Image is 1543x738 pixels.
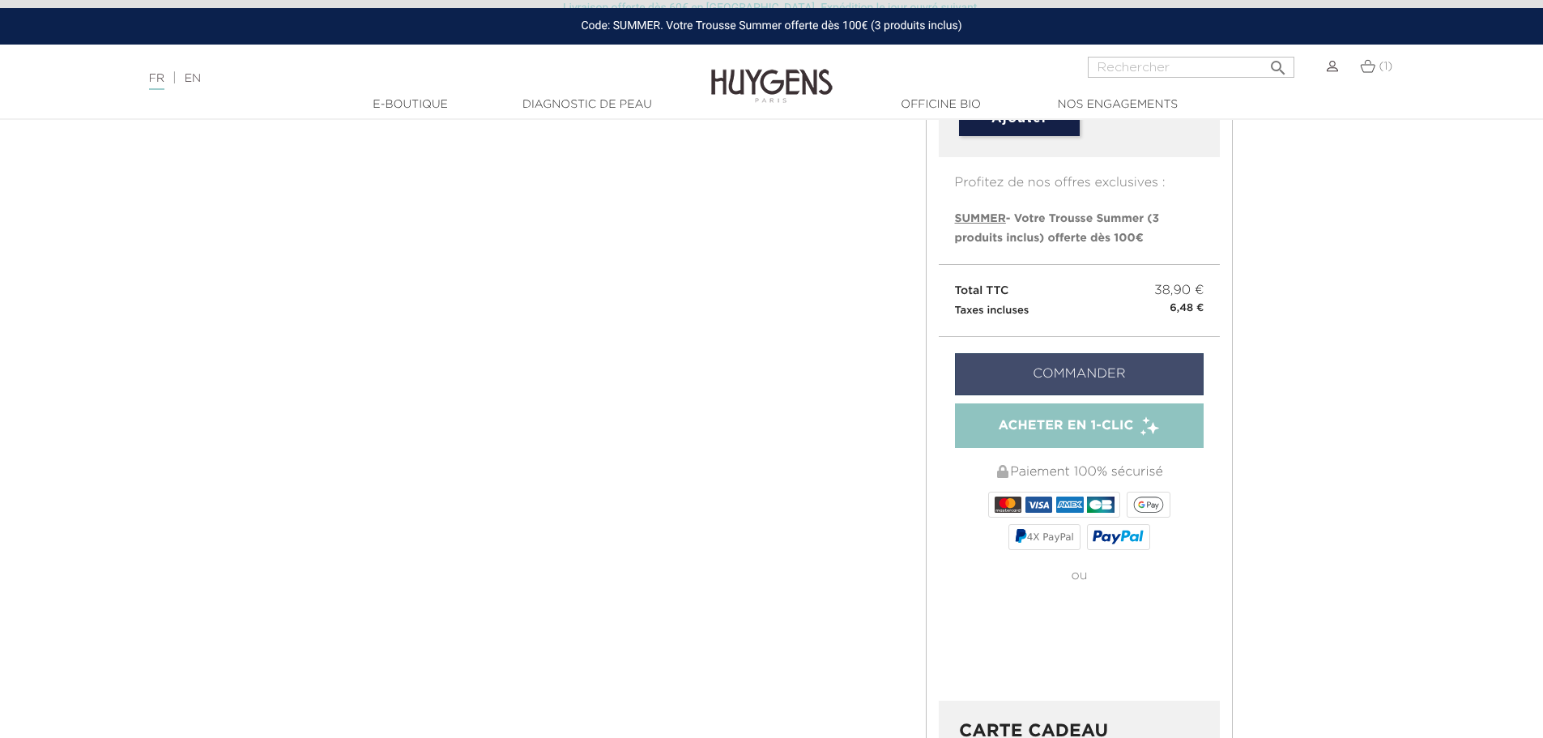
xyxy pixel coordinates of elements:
img: google_pay [1133,497,1164,513]
span: (1) [1379,61,1392,72]
a: Officine Bio [860,96,1022,113]
small: 6,48 € [1170,301,1204,317]
div: ou [955,553,1204,599]
p: Profitez de nos offres exclusives : [939,157,1221,193]
a: Nos engagements [1037,96,1199,113]
a: E-Boutique [330,96,492,113]
input: Rechercher [1088,57,1294,78]
a: (1) [1360,60,1393,73]
img: Huygens [711,43,833,105]
a: FR [149,73,164,90]
img: AMEX [1056,497,1083,513]
a: Diagnostic de peau [506,96,668,113]
img: Paiement 100% sécurisé [997,465,1008,478]
a: EN [185,73,201,84]
iframe: PayPal-paypal [955,599,1204,635]
span: - Votre Trousse Summer (3 produits inclus) offerte dès 100€ [955,213,1160,244]
img: CB_NATIONALE [1087,497,1114,513]
iframe: PayPal-paylater [955,642,1204,678]
div: Paiement 100% sécurisé [955,456,1204,488]
img: MASTERCARD [995,497,1021,513]
button:  [1264,52,1293,74]
a: Commander [955,353,1204,395]
span: 38,90 € [1154,281,1204,301]
span: SUMMER [955,213,1006,224]
small: Taxes incluses [955,305,1029,316]
i:  [1268,53,1288,73]
div: | [141,69,631,88]
img: VISA [1025,497,1052,513]
span: Total TTC [955,285,1009,296]
span: 4X PayPal [1027,531,1074,543]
